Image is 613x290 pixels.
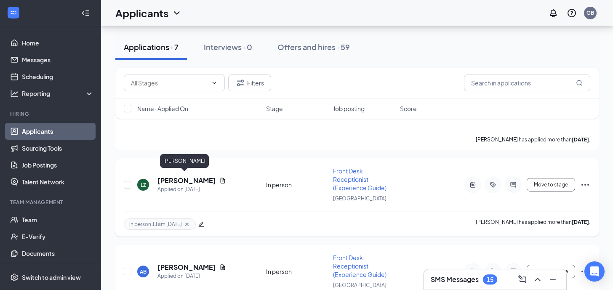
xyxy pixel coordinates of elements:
[266,104,283,113] span: Stage
[277,42,350,52] div: Offers and hires · 59
[517,274,528,285] svg: ComposeMessage
[468,268,478,275] svg: ActiveNote
[580,180,590,190] svg: Ellipses
[266,181,328,189] div: In person
[572,219,589,225] b: [DATE]
[141,181,146,189] div: LZ
[533,274,543,285] svg: ChevronUp
[22,228,94,245] a: E-Verify
[81,9,90,17] svg: Collapse
[508,268,518,275] svg: ActiveChat
[157,185,226,194] div: Applied on [DATE]
[576,80,583,86] svg: MagnifyingGlass
[546,273,560,286] button: Minimize
[228,74,271,91] button: Filter Filters
[22,35,94,51] a: Home
[115,6,168,20] h1: Applicants
[476,218,590,230] p: [PERSON_NAME] has applied more than .
[508,181,518,188] svg: ActiveChat
[333,167,386,192] span: Front Desk Receptionist (Experience Guide)
[516,273,529,286] button: ComposeMessage
[548,274,558,285] svg: Minimize
[157,263,216,272] h5: [PERSON_NAME]
[333,254,386,278] span: Front Desk Receptionist (Experience Guide)
[10,110,92,117] div: Hiring
[22,211,94,228] a: Team
[219,177,226,184] svg: Document
[567,8,577,18] svg: QuestionInfo
[157,176,216,185] h5: [PERSON_NAME]
[22,123,94,140] a: Applicants
[137,104,188,113] span: Name · Applied On
[204,42,252,52] div: Interviews · 0
[219,264,226,271] svg: Document
[464,74,590,91] input: Search in applications
[235,78,245,88] svg: Filter
[22,51,94,68] a: Messages
[22,245,94,262] a: Documents
[531,273,544,286] button: ChevronUp
[584,261,605,282] div: Open Intercom Messenger
[211,80,218,86] svg: ChevronDown
[131,78,208,88] input: All Stages
[400,104,417,113] span: Score
[580,266,590,277] svg: Ellipses
[488,181,498,188] svg: ActiveTag
[476,136,590,143] p: [PERSON_NAME] has applied more than .
[198,221,204,227] span: edit
[333,282,386,288] span: [GEOGRAPHIC_DATA]
[266,267,328,276] div: In person
[129,221,182,228] span: in person 11am [DATE]
[10,273,19,282] svg: Settings
[22,140,94,157] a: Sourcing Tools
[548,8,558,18] svg: Notifications
[22,262,94,279] a: Surveys
[22,68,94,85] a: Scheduling
[333,104,365,113] span: Job posting
[10,199,92,206] div: Team Management
[22,173,94,190] a: Talent Network
[487,276,493,283] div: 15
[22,273,81,282] div: Switch to admin view
[172,8,182,18] svg: ChevronDown
[10,89,19,98] svg: Analysis
[468,181,478,188] svg: ActiveNote
[124,42,179,52] div: Applications · 7
[431,275,479,284] h3: SMS Messages
[488,268,498,275] svg: ActiveTag
[140,268,147,275] div: AB
[184,221,190,228] svg: Cross
[157,272,226,280] div: Applied on [DATE]
[9,8,18,17] svg: WorkstreamLogo
[586,9,594,16] div: GB
[160,154,209,168] div: [PERSON_NAME]
[527,178,575,192] button: Move to stage
[22,157,94,173] a: Job Postings
[333,195,386,202] span: [GEOGRAPHIC_DATA]
[572,136,589,143] b: [DATE]
[527,265,575,278] button: Move to stage
[22,89,94,98] div: Reporting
